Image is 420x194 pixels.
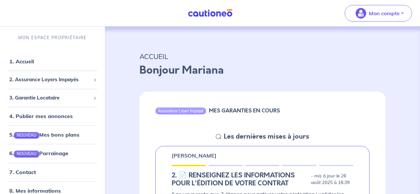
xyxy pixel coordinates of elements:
span: 2. Assurance Loyers Impayés [9,76,91,84]
p: Bonjour Mariana [139,62,385,78]
a: 5.NOUVEAUMes bons plans [9,131,79,138]
p: ACCUEIL [139,50,385,62]
span: 3. Garantie Locataire [9,94,91,102]
div: Assurance Loyer Impayé [155,107,206,114]
a: 8. Mes informations [9,187,61,194]
a: 1. Accueil [9,58,34,65]
div: state: RENTER-PROFILE, Context: MORE-THAN-6-MONTHS,NO-CERTIFICATE,ALONE,LESSOR-DOCUMENTS [172,171,353,187]
p: MON ESPACE PROPRIÉTAIRE [18,34,87,41]
a: 4. Publier mes annonces [9,113,73,119]
img: Cautioneo [185,9,235,17]
div: 3. Garantie Locataire [3,92,102,104]
h6: MES GARANTIES EN COURS [209,107,280,114]
div: 2. Assurance Loyers Impayés [3,73,102,86]
div: 5.NOUVEAUMes bons plans [3,128,102,141]
div: 7. Contact [3,165,102,179]
h5: Les dernières mises à jours [224,133,309,141]
img: illu_account_valid_menu.svg [356,8,366,19]
h5: 2. 📄 RENSEIGNEZ LES INFORMATIONS POUR L'ÉDITION DE VOTRE CONTRAT [172,171,308,187]
div: 6.NOUVEAUParrainage [3,147,102,160]
button: illu_account_valid_menu.svgMon compte [345,5,412,22]
div: 4. Publier mes annonces [3,109,102,123]
p: - mis à jour le 26 août 2025 à 16:39 [311,173,354,186]
div: 1. Accueil [3,55,102,68]
a: 7. Contact [9,169,36,175]
a: 6.NOUVEAUParrainage [9,150,68,157]
p: Mon compte [369,9,400,17]
p: [PERSON_NAME] [172,152,216,160]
